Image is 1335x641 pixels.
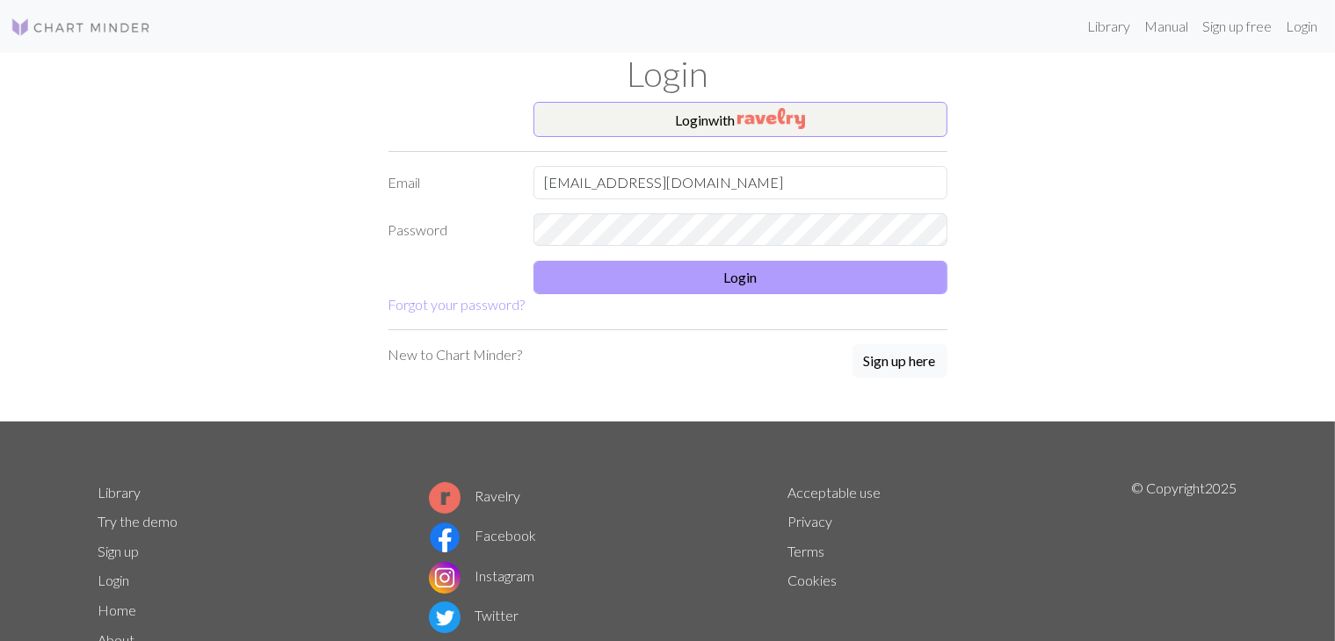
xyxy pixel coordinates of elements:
[98,513,178,529] a: Try the demo
[429,482,461,514] img: Ravelry logo
[98,484,141,501] a: Library
[1195,9,1279,44] a: Sign up free
[737,108,805,129] img: Ravelry
[429,527,536,544] a: Facebook
[429,522,461,553] img: Facebook logo
[429,562,461,594] img: Instagram logo
[388,296,526,313] a: Forgot your password?
[1080,9,1137,44] a: Library
[853,344,947,378] button: Sign up here
[787,572,837,588] a: Cookies
[429,601,461,633] img: Twitter logo
[98,601,137,618] a: Home
[533,102,947,137] button: Loginwith
[378,166,523,199] label: Email
[98,572,130,588] a: Login
[787,513,832,529] a: Privacy
[429,607,519,623] a: Twitter
[853,344,947,379] a: Sign up here
[11,17,151,38] img: Logo
[787,543,824,559] a: Terms
[388,344,523,365] p: New to Chart Minder?
[533,261,947,294] button: Login
[88,53,1248,95] h1: Login
[429,567,534,584] a: Instagram
[787,484,881,501] a: Acceptable use
[98,543,140,559] a: Sign up
[429,487,520,504] a: Ravelry
[1279,9,1324,44] a: Login
[1137,9,1195,44] a: Manual
[378,213,523,247] label: Password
